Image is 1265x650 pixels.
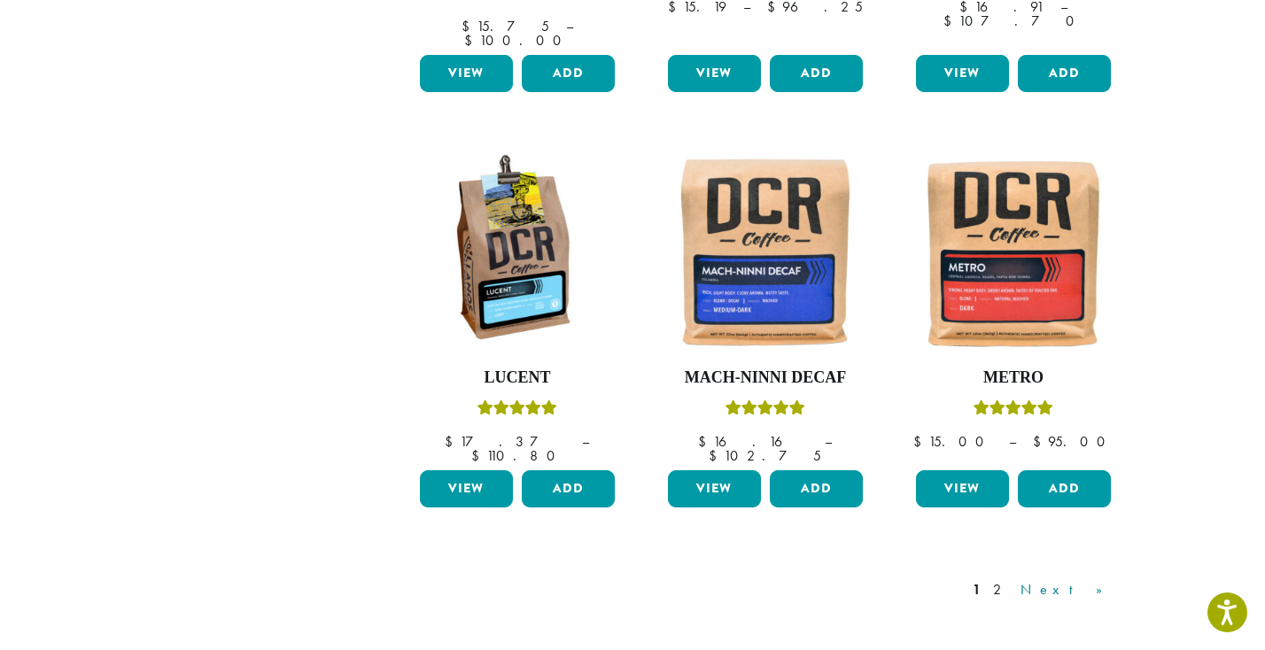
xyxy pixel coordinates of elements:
span: $ [698,432,713,451]
span: $ [462,17,477,35]
bdi: 95.00 [1033,432,1114,451]
a: View [668,470,761,507]
h4: Metro [912,368,1115,388]
a: MetroRated 5.00 out of 5 [912,151,1115,464]
div: Rated 5.00 out of 5 [974,398,1053,424]
a: Next » [1017,579,1119,600]
div: Rated 5.00 out of 5 [477,398,557,424]
span: – [1009,432,1016,451]
a: View [420,55,513,92]
div: Rated 5.00 out of 5 [726,398,805,424]
h4: Mach-Ninni Decaf [664,368,867,388]
a: Mach-Ninni DecafRated 5.00 out of 5 [664,151,867,464]
span: $ [1033,432,1048,451]
bdi: 110.80 [471,446,563,465]
a: LucentRated 5.00 out of 5 [415,151,619,464]
button: Add [522,470,615,507]
bdi: 15.00 [913,432,992,451]
span: $ [471,446,486,465]
span: – [582,432,589,451]
span: $ [445,432,460,451]
button: Add [770,55,863,92]
a: 1 [969,579,984,600]
bdi: 107.70 [943,12,1083,30]
a: 2 [989,579,1012,600]
img: DCRCoffee_DL_Bag_Lucent_2019_updated-300x300.jpg [415,151,619,354]
button: Add [1018,470,1111,507]
span: – [825,432,832,451]
button: Add [1018,55,1111,92]
button: Add [522,55,615,92]
bdi: 17.37 [445,432,565,451]
a: View [668,55,761,92]
button: Add [770,470,863,507]
bdi: 100.00 [464,31,570,50]
bdi: 16.16 [698,432,808,451]
bdi: 15.75 [462,17,549,35]
span: $ [709,446,724,465]
img: Metro-12oz-300x300.jpg [912,151,1115,354]
span: $ [464,31,479,50]
span: $ [913,432,928,451]
span: $ [943,12,958,30]
bdi: 102.75 [709,446,821,465]
a: View [420,470,513,507]
a: View [916,470,1009,507]
span: – [566,17,573,35]
a: View [916,55,1009,92]
h4: Lucent [415,368,619,388]
img: Mach-Ninni-Decaf-12oz-300x300.jpg [664,151,867,354]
